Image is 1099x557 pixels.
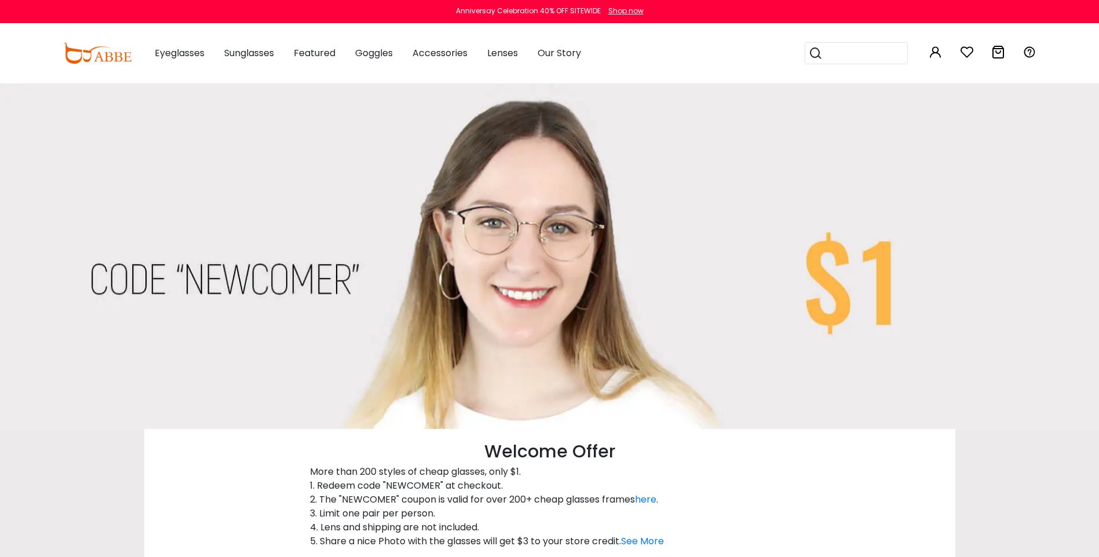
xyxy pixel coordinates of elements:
[456,6,601,16] div: Anniversay Celebration 40% OFF SITEWIDE
[355,46,393,60] span: Goggles
[310,465,790,548] p: More than 200 styles of cheap glasses, only $1. 1. Redeem code "NEWCOMER" at checkout. 2. The "NE...
[294,46,335,60] span: Featured
[603,6,644,16] a: Shop now
[487,46,518,60] span: Lenses
[621,534,664,548] a: See More
[635,493,656,506] a: here
[63,43,132,64] img: abbeglasses.com
[538,46,581,60] span: Our Story
[155,46,205,60] span: Eyeglasses
[150,443,950,460] h5: Welcome Offer
[412,46,468,60] span: Accessories
[224,46,274,60] span: Sunglasses
[608,6,644,16] div: Shop now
